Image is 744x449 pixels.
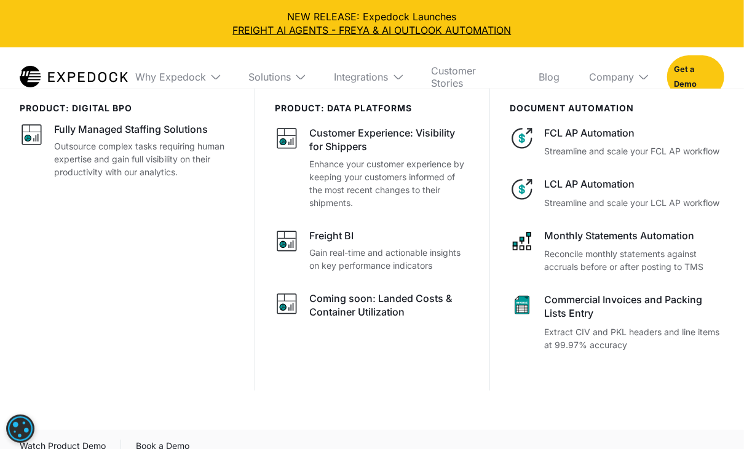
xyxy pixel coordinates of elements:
div: Why Expedock [135,71,206,83]
a: Get a Demo [667,55,724,98]
div: Coming soon: Landed Costs & Container Utilization [309,292,470,319]
div: Customer Experience: Visibility for Shippers [309,126,470,154]
p: Gain real-time and actionable insights on key performance indicators [309,246,470,272]
div: Integrations [334,71,389,83]
div: Freight BI [309,229,354,242]
div: FCL AP Automation [544,126,724,140]
a: Customer Stories [422,47,519,106]
div: Integrations [325,47,412,106]
a: Fully Managed Staffing SolutionsOutsource complex tasks requiring human expertise and gain full v... [20,122,235,178]
iframe: Chat Widget [683,390,744,449]
div: Company [589,71,634,83]
p: Streamline and scale your FCL AP workflow [544,145,724,157]
div: LCL AP Automation [544,177,724,191]
a: Monthly Statements AutomationReconcile monthly statements against accruals before or after postin... [510,229,724,273]
a: Coming soon: Landed Costs & Container Utilization [275,292,470,323]
div: product: digital bpo [20,103,235,114]
p: Extract CIV and PKL headers and line items at 99.97% accuracy [544,325,724,351]
a: Commercial Invoices and Packing Lists EntryExtract CIV and PKL headers and line items at 99.97% a... [510,293,724,351]
div: Fully Managed Staffing Solutions [54,122,208,136]
div: Company [579,47,657,106]
p: Reconcile monthly statements against accruals before or after posting to TMS [544,247,724,273]
div: PRODUCT: data platforms [275,103,470,114]
a: Blog [529,47,569,106]
div: Solutions [239,47,314,106]
p: Outsource complex tasks requiring human expertise and gain full visibility on their productivity ... [54,140,235,178]
a: Freight BIGain real-time and actionable insights on key performance indicators [275,229,470,272]
a: FREIGHT AI AGENTS - FREYA & AI OUTLOOK AUTOMATION [10,23,734,37]
div: Monthly Statements Automation [544,229,724,242]
div: Commercial Invoices and Packing Lists Entry [544,293,724,320]
div: Why Expedock [125,47,229,106]
a: LCL AP AutomationStreamline and scale your LCL AP workflow [510,177,724,209]
div: NEW RELEASE: Expedock Launches [10,10,734,38]
a: FCL AP AutomationStreamline and scale your FCL AP workflow [510,126,724,157]
p: Streamline and scale your LCL AP workflow [544,196,724,209]
p: Enhance your customer experience by keeping your customers informed of the most recent changes to... [309,157,470,209]
div: Solutions [248,71,291,83]
a: Customer Experience: Visibility for ShippersEnhance your customer experience by keeping your cust... [275,126,470,209]
div: document automation [510,103,724,114]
